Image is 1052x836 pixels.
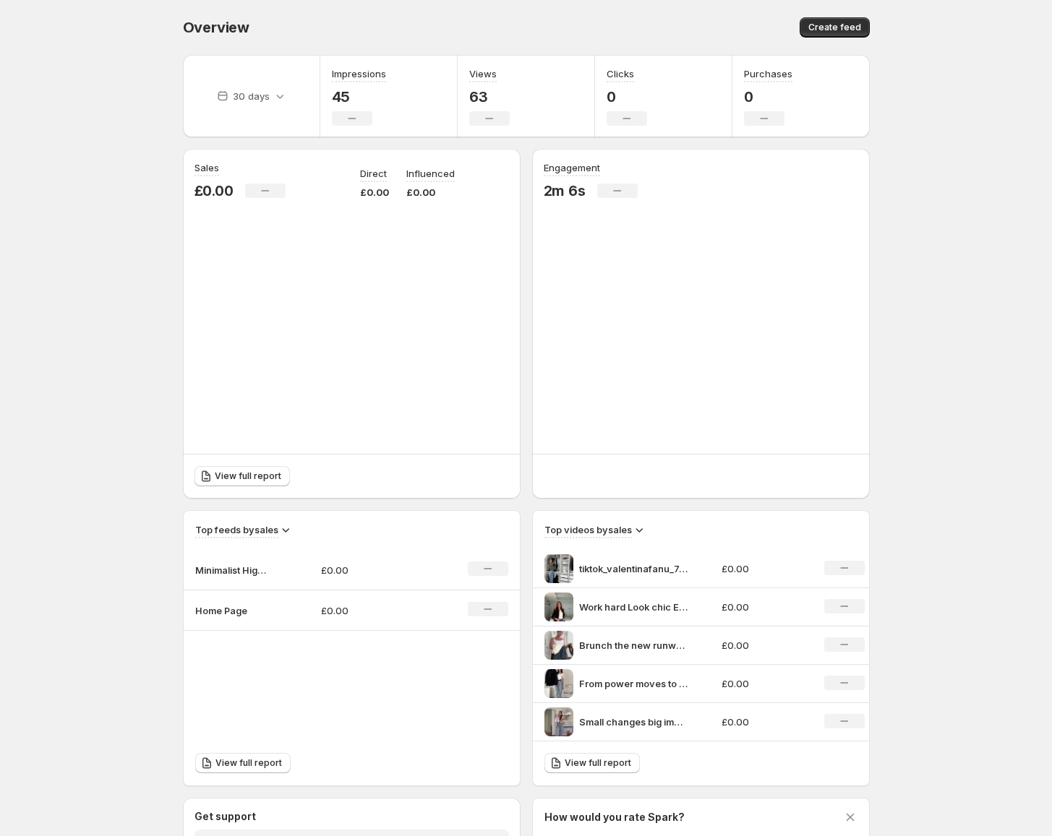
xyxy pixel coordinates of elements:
[544,160,600,175] h3: Engagement
[579,715,688,729] p: Small changes big impact
[469,66,497,81] h3: Views
[565,757,631,769] span: View full report
[607,88,647,105] p: 0
[544,810,685,824] h3: How would you rate Spark?
[215,470,281,482] span: View full report
[469,88,510,105] p: 63
[744,88,792,105] p: 0
[579,561,688,576] p: tiktok_valentinafanu_7465040686350388513
[579,638,688,652] p: Brunch the new runway Which style would you pick this weekend looks Hunhoney autumndays autumnstyle
[332,88,386,105] p: 45
[722,561,807,576] p: £0.00
[744,66,792,81] h3: Purchases
[360,166,387,181] p: Direct
[544,631,573,660] img: Brunch the new runway Which style would you pick this weekend looks Hunhoney autumndays autumnstyle
[406,166,455,181] p: Influenced
[544,554,573,583] img: tiktok_valentinafanu_7465040686350388513
[215,757,282,769] span: View full report
[544,592,573,621] img: Work hard Look chic Effortless transition from desk to dinner
[722,715,807,729] p: £0.00
[360,185,389,199] p: £0.00
[194,182,234,199] p: £0.00
[194,466,290,486] a: View full report
[800,17,870,38] button: Create feed
[332,66,386,81] h3: Impressions
[544,753,640,773] a: View full report
[722,676,807,691] p: £0.00
[579,676,688,691] p: From power moves to playful nights The magic of a blazer
[321,563,424,577] p: £0.00
[195,603,268,618] p: Home Page
[233,89,270,103] p: 30 days
[194,160,219,175] h3: Sales
[544,707,573,736] img: Small changes big impact
[183,19,249,36] span: Overview
[607,66,634,81] h3: Clicks
[722,600,807,614] p: £0.00
[195,522,278,537] h3: Top feeds by sales
[195,753,291,773] a: View full report
[808,22,861,33] span: Create feed
[579,600,688,614] p: Work hard Look chic Effortless transition from desk to dinner
[544,182,586,199] p: 2m 6s
[406,185,455,199] p: £0.00
[321,603,424,618] p: £0.00
[194,809,256,824] h3: Get support
[544,669,573,698] img: From power moves to playful nights The magic of a blazer
[195,563,268,577] p: Minimalist High Waist Wide Leg Denim Jeans
[722,638,807,652] p: £0.00
[544,522,632,537] h3: Top videos by sales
